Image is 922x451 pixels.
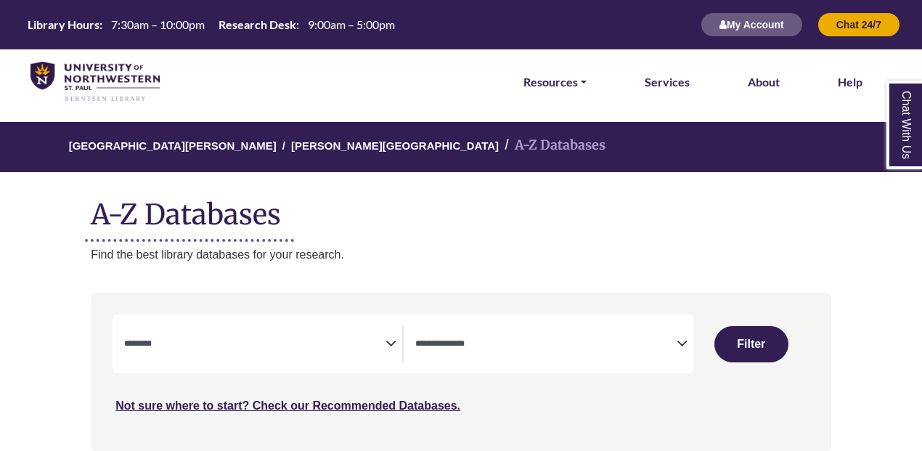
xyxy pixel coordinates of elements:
[91,245,831,264] p: Find the best library databases for your research.
[499,135,605,156] li: A-Z Databases
[838,73,862,92] a: Help
[701,18,803,31] a: My Account
[22,17,103,32] th: Library Hours:
[817,12,900,37] button: Chat 24/7
[308,17,395,31] span: 9:00am – 5:00pm
[748,73,780,92] a: About
[817,18,900,31] a: Chat 24/7
[523,73,587,92] a: Resources
[30,62,160,102] img: library_home
[645,73,690,92] a: Services
[69,137,277,152] a: [GEOGRAPHIC_DATA][PERSON_NAME]
[22,17,401,33] a: Hours Today
[415,339,677,351] textarea: Filter
[91,293,831,451] nav: Search filters
[91,122,831,172] nav: breadcrumb
[213,17,300,32] th: Research Desk:
[701,12,803,37] button: My Account
[714,326,788,362] button: Submit for Search Results
[22,17,401,31] table: Hours Today
[124,339,385,351] textarea: Filter
[291,137,499,152] a: [PERSON_NAME][GEOGRAPHIC_DATA]
[91,187,831,231] h1: A-Z Databases
[115,399,460,412] a: Not sure where to start? Check our Recommended Databases.
[111,17,205,31] span: 7:30am – 10:00pm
